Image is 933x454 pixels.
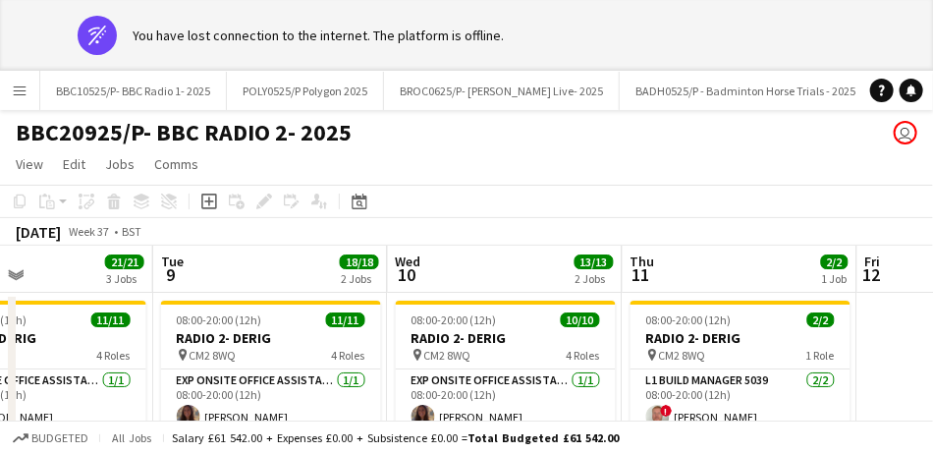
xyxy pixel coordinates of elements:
span: 13/13 [575,255,614,269]
a: Comms [146,151,206,177]
button: BBC10525/P- BBC Radio 1- 2025 [40,72,227,110]
span: Edit [63,155,85,173]
span: 08:00-20:00 (12h) [646,312,732,327]
a: Edit [55,151,93,177]
span: Jobs [105,155,135,173]
span: 9 [158,263,184,286]
span: 2/2 [807,312,835,327]
span: 4 Roles [97,348,131,363]
span: Fri [865,253,881,270]
span: CM2 8WQ [424,348,471,363]
button: Budgeted [10,427,91,449]
span: Wed [396,253,421,270]
span: Week 37 [65,224,114,239]
span: 1 Role [806,348,835,363]
span: 4 Roles [332,348,365,363]
span: 08:00-20:00 (12h) [412,312,497,327]
span: 11/11 [326,312,365,327]
span: All jobs [108,430,155,445]
span: CM2 8WQ [659,348,706,363]
div: BST [122,224,141,239]
div: 2 Jobs [576,271,613,286]
div: 1 Job [822,271,848,286]
span: CM2 8WQ [190,348,237,363]
app-card-role: Exp Onsite Office Assistant 50121/108:00-20:00 (12h)[PERSON_NAME] [396,369,616,436]
app-user-avatar: Grace Shorten [894,121,917,144]
span: 11/11 [91,312,131,327]
span: 21/21 [105,255,144,269]
span: 10/10 [561,312,600,327]
span: 12 [862,263,881,286]
div: Salary £61 542.00 + Expenses £0.00 + Subsistence £0.00 = [172,430,619,445]
span: 2/2 [821,255,849,269]
span: Comms [154,155,198,173]
div: [DATE] [16,222,61,242]
span: View [16,155,43,173]
span: 4 Roles [567,348,600,363]
h3: RADIO 2- DERIG [631,329,851,347]
span: 11 [628,263,655,286]
h3: RADIO 2- DERIG [161,329,381,347]
span: Budgeted [31,431,88,445]
span: Total Budgeted £61 542.00 [467,430,619,445]
span: 10 [393,263,421,286]
div: 3 Jobs [106,271,143,286]
span: Tue [161,253,184,270]
button: BROC0625/P- [PERSON_NAME] Live- 2025 [384,72,620,110]
span: 18/18 [340,255,379,269]
h3: RADIO 2- DERIG [396,329,616,347]
a: Jobs [97,151,142,177]
span: 08:00-20:00 (12h) [177,312,262,327]
span: Thu [631,253,655,270]
div: 2 Jobs [341,271,378,286]
a: View [8,151,51,177]
button: POLY0525/P Polygon 2025 [227,72,384,110]
app-card-role: Exp Onsite Office Assistant 50121/108:00-20:00 (12h)[PERSON_NAME] [161,369,381,436]
div: You have lost connection to the internet. The platform is offline. [133,27,504,44]
span: ! [661,405,673,417]
h1: BBC20925/P- BBC RADIO 2- 2025 [16,118,352,147]
button: BADH0525/P - Badminton Horse Trials - 2025 [620,72,872,110]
